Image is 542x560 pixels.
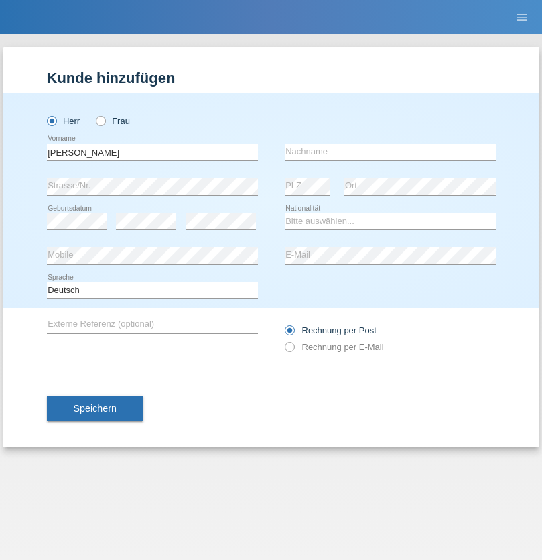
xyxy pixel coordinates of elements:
[47,396,143,421] button: Speichern
[285,342,293,359] input: Rechnung per E-Mail
[96,116,130,126] label: Frau
[74,403,117,414] span: Speichern
[96,116,105,125] input: Frau
[47,116,80,126] label: Herr
[47,116,56,125] input: Herr
[515,11,529,24] i: menu
[285,325,293,342] input: Rechnung per Post
[285,325,377,335] label: Rechnung per Post
[509,13,535,21] a: menu
[285,342,384,352] label: Rechnung per E-Mail
[47,70,496,87] h1: Kunde hinzufügen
